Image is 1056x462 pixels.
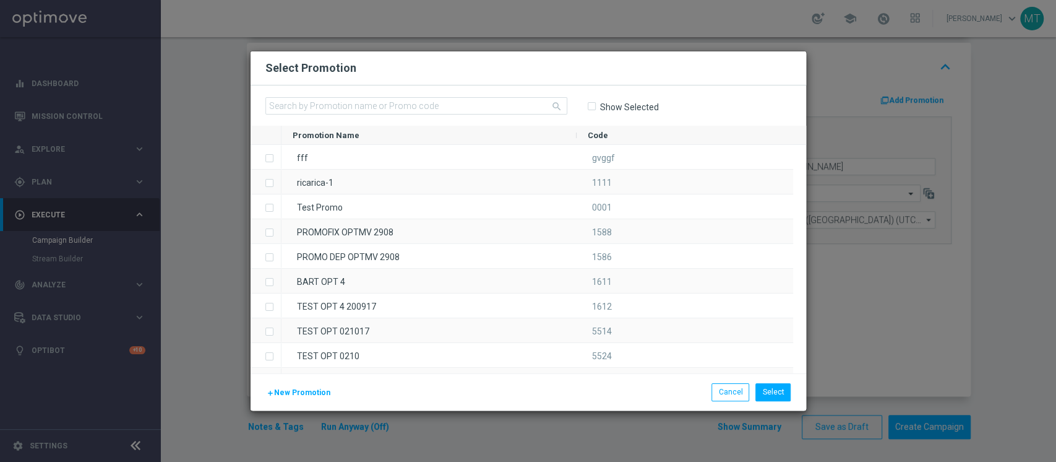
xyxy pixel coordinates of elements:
span: 1611 [592,277,612,287]
span: Promotion Name [293,131,359,140]
span: 1586 [592,252,612,262]
span: New Promotion [274,388,330,397]
div: Press SPACE to select this row. [251,269,281,294]
div: PROMOFIX OPTMV 2908 [281,219,577,243]
div: Press SPACE to select this row. [251,194,281,219]
div: Press SPACE to select this row. [281,194,794,219]
div: Press SPACE to select this row. [281,343,794,368]
span: 1111 [592,178,612,188]
div: Press SPACE to select this row. [281,269,794,294]
div: Press SPACE to select this row. [251,145,281,170]
div: Press SPACE to select this row. [281,170,794,194]
div: Press SPACE to select this row. [281,219,794,244]
div: Press SPACE to select this row. [251,294,281,318]
label: Show Selected [599,102,659,113]
h2: Select Promotion [265,61,356,76]
button: Select [755,383,791,401]
span: 0001 [592,203,612,212]
div: TEST OPT 021017 [281,318,577,342]
button: Cancel [711,383,749,401]
div: Press SPACE to select this row. [251,244,281,269]
span: gvggf [592,153,615,163]
div: BART OPT 4 [281,269,577,293]
div: fff [281,145,577,169]
div: Press SPACE to select this row. [281,368,794,393]
button: New Promotion [265,386,332,399]
span: Code [588,131,608,140]
span: 5524 [592,351,612,361]
div: Press SPACE to select this row. [281,145,794,170]
div: PROMO DEP OPTMV 2908 [281,244,577,268]
div: Press SPACE to select this row. [251,219,281,244]
span: 1612 [592,302,612,312]
div: Press SPACE to select this row. [251,343,281,368]
i: search [551,101,562,112]
div: Press SPACE to select this row. [251,170,281,194]
span: 1588 [592,227,612,237]
div: Press SPACE to select this row. [281,294,794,318]
div: TEST OPT 4 200917 [281,294,577,318]
div: Press SPACE to select this row. [251,368,281,393]
i: add [267,390,274,397]
div: Press SPACE to select this row. [281,244,794,269]
div: TEST OPT 0210 [281,343,577,367]
div: TEST OPT0310 [281,368,577,392]
div: Press SPACE to select this row. [281,318,794,343]
div: Test Promo [281,194,577,219]
span: 5514 [592,326,612,336]
div: ricarica-1 [281,170,577,194]
input: Search by Promotion name or Promo code [265,97,567,115]
div: Press SPACE to select this row. [251,318,281,343]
